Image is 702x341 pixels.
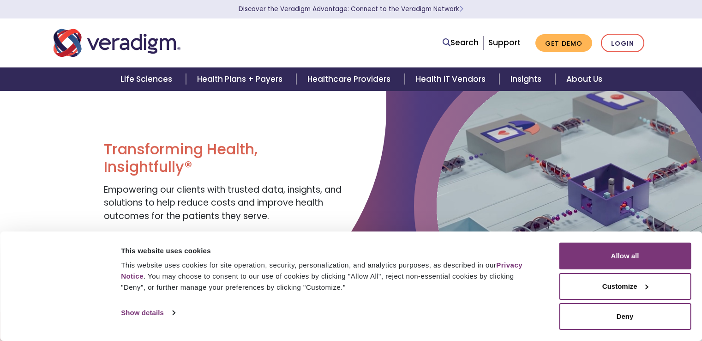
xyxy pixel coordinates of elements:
[405,67,499,91] a: Health IT Vendors
[601,34,644,53] a: Login
[559,303,691,330] button: Deny
[559,273,691,300] button: Customize
[239,5,463,13] a: Discover the Veradigm Advantage: Connect to the Veradigm NetworkLearn More
[296,67,404,91] a: Healthcare Providers
[499,67,555,91] a: Insights
[109,67,186,91] a: Life Sciences
[459,5,463,13] span: Learn More
[443,37,479,49] a: Search
[535,34,592,52] a: Get Demo
[186,67,296,91] a: Health Plans + Payers
[121,245,538,256] div: This website uses cookies
[559,243,691,269] button: Allow all
[488,37,521,48] a: Support
[121,306,174,320] a: Show details
[121,260,538,293] div: This website uses cookies for site operation, security, personalization, and analytics purposes, ...
[104,183,342,222] span: Empowering our clients with trusted data, insights, and solutions to help reduce costs and improv...
[54,28,180,58] img: Veradigm logo
[555,67,613,91] a: About Us
[104,140,344,176] h1: Transforming Health, Insightfully®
